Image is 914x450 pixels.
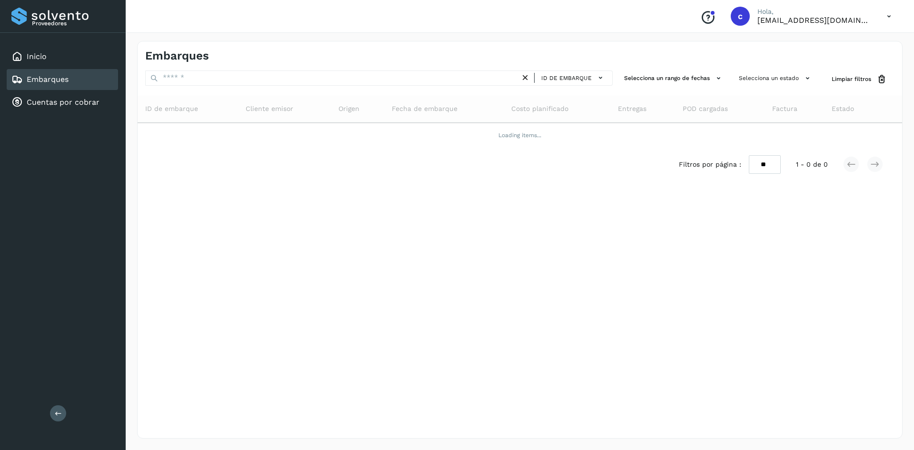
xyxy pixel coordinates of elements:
button: Limpiar filtros [824,70,894,88]
span: Filtros por página : [679,160,741,170]
button: Selecciona un rango de fechas [620,70,727,86]
td: Loading items... [138,123,902,148]
a: Inicio [27,52,47,61]
span: Limpiar filtros [832,75,871,83]
span: 1 - 0 de 0 [796,160,828,170]
span: Costo planificado [511,104,568,114]
p: cuentas3@enlacesmet.com.mx [757,16,872,25]
div: Inicio [7,46,118,67]
span: Estado [832,104,854,114]
h4: Embarques [145,49,209,63]
div: Embarques [7,69,118,90]
button: ID de embarque [538,71,608,85]
a: Cuentas por cobrar [27,98,99,107]
a: Embarques [27,75,69,84]
span: POD cargadas [683,104,728,114]
span: Cliente emisor [246,104,293,114]
p: Hola, [757,8,872,16]
span: Entregas [618,104,646,114]
button: Selecciona un estado [735,70,816,86]
span: Origen [338,104,359,114]
span: ID de embarque [145,104,198,114]
span: Fecha de embarque [392,104,457,114]
span: Factura [772,104,797,114]
div: Cuentas por cobrar [7,92,118,113]
p: Proveedores [32,20,114,27]
span: ID de embarque [541,74,592,82]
